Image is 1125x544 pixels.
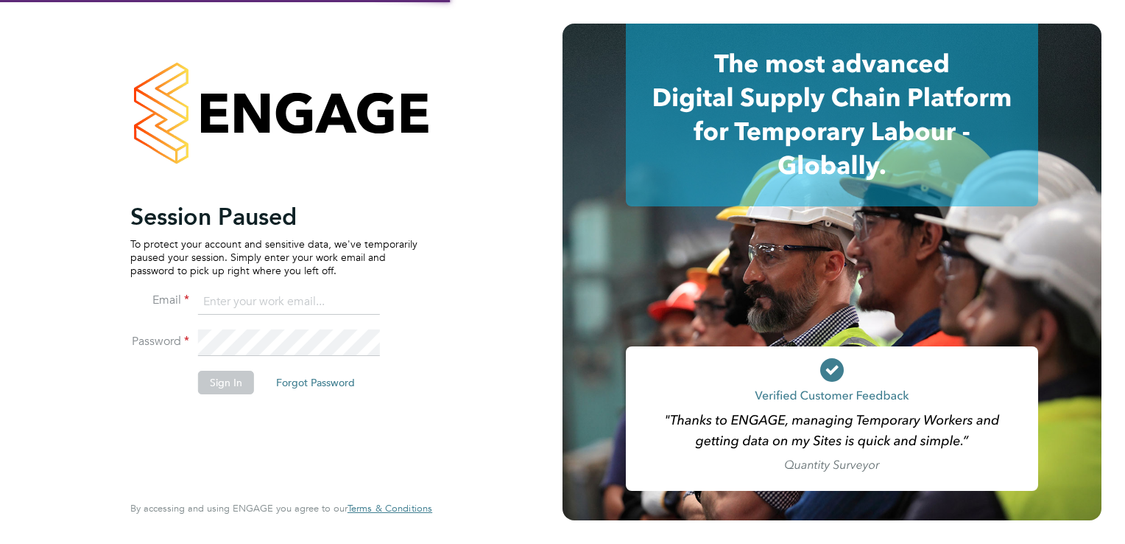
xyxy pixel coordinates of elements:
input: Enter your work email... [198,289,380,315]
h2: Session Paused [130,202,417,231]
label: Password [130,334,189,349]
button: Sign In [198,371,254,394]
span: By accessing and using ENGAGE you agree to our [130,502,432,515]
a: Terms & Conditions [348,503,432,515]
p: To protect your account and sensitive data, we've temporarily paused your session. Simply enter y... [130,237,417,278]
button: Forgot Password [264,371,367,394]
label: Email [130,293,189,308]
